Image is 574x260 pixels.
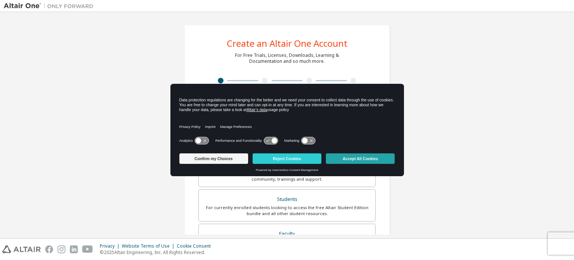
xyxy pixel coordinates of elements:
div: Create an Altair One Account [227,39,348,48]
div: Cookie Consent [177,243,215,249]
div: For currently enrolled students looking to access the free Altair Student Edition bundle and all ... [203,205,371,217]
div: For Free Trials, Licenses, Downloads, Learning & Documentation and so much more. [235,52,339,64]
div: Faculty [203,229,371,239]
div: Students [203,194,371,205]
p: © 2025 Altair Engineering, Inc. All Rights Reserved. [100,249,215,256]
img: Altair One [4,2,97,10]
img: youtube.svg [82,245,93,253]
img: facebook.svg [45,245,53,253]
img: altair_logo.svg [2,245,41,253]
div: Website Terms of Use [122,243,177,249]
img: linkedin.svg [70,245,78,253]
img: instagram.svg [58,245,65,253]
div: Privacy [100,243,122,249]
